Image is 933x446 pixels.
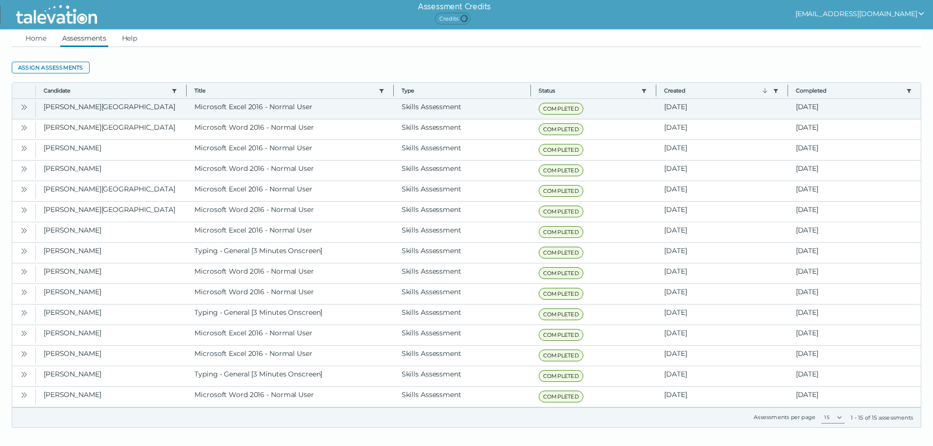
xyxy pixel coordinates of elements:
clr-dg-cell: Skills Assessment [394,119,531,140]
cds-icon: Open [20,103,28,111]
clr-dg-cell: Skills Assessment [394,99,531,119]
clr-dg-cell: Microsoft Excel 2016 - Normal User [187,99,393,119]
button: Open [18,183,30,195]
button: Open [18,142,30,154]
clr-dg-cell: [DATE] [788,305,921,325]
clr-dg-cell: [PERSON_NAME] [36,387,187,407]
cds-icon: Open [20,227,28,235]
clr-dg-cell: [DATE] [656,243,788,263]
clr-dg-cell: [PERSON_NAME][GEOGRAPHIC_DATA] [36,119,187,140]
span: COMPLETED [539,206,583,217]
span: COMPLETED [539,103,583,115]
clr-dg-cell: [DATE] [788,346,921,366]
span: COMPLETED [539,288,583,300]
clr-dg-cell: Skills Assessment [394,284,531,304]
div: 1 - 15 of 15 assessments [851,414,913,422]
clr-dg-cell: Typing - General [3 Minutes Onscreen] [187,243,393,263]
button: Open [18,121,30,133]
cds-icon: Open [20,288,28,296]
clr-dg-cell: Skills Assessment [394,263,531,283]
cds-icon: Open [20,350,28,358]
clr-dg-cell: [PERSON_NAME][GEOGRAPHIC_DATA] [36,202,187,222]
clr-dg-cell: [DATE] [788,243,921,263]
button: Assign assessments [12,62,90,73]
cds-icon: Open [20,391,28,399]
button: Candidate [44,87,167,94]
button: Open [18,101,30,113]
clr-dg-cell: [DATE] [788,222,921,242]
a: Assessments [60,29,108,47]
clr-dg-cell: [PERSON_NAME][GEOGRAPHIC_DATA] [36,181,187,201]
clr-dg-cell: Skills Assessment [394,243,531,263]
clr-dg-cell: Typing - General [3 Minutes Onscreen] [187,305,393,325]
clr-dg-cell: [PERSON_NAME] [36,346,187,366]
clr-dg-cell: [DATE] [656,284,788,304]
clr-dg-cell: Microsoft Excel 2016 - Normal User [187,140,393,160]
cds-icon: Open [20,329,28,337]
clr-dg-cell: Microsoft Excel 2016 - Normal User [187,181,393,201]
button: Open [18,368,30,380]
button: Open [18,245,30,257]
label: Assessments per page [754,414,815,421]
cds-icon: Open [20,144,28,152]
clr-dg-cell: [PERSON_NAME] [36,325,187,345]
clr-dg-cell: [DATE] [656,366,788,386]
clr-dg-cell: Skills Assessment [394,202,531,222]
clr-dg-cell: [DATE] [656,161,788,181]
span: COMPLETED [539,226,583,238]
button: Created [664,87,768,94]
span: COMPLETED [539,164,583,176]
span: COMPLETED [539,329,583,341]
clr-dg-cell: [DATE] [656,181,788,201]
button: Status [539,87,637,94]
clr-dg-cell: Typing - General [3 Minutes Onscreen] [187,366,393,386]
clr-dg-cell: [PERSON_NAME] [36,366,187,386]
clr-dg-cell: [DATE] [656,387,788,407]
cds-icon: Open [20,124,28,132]
span: COMPLETED [539,247,583,258]
button: Column resize handle [527,80,534,101]
clr-dg-cell: [DATE] [788,119,921,140]
clr-dg-cell: [DATE] [788,325,921,345]
button: Open [18,389,30,400]
button: Open [18,224,30,236]
clr-dg-cell: [DATE] [788,202,921,222]
clr-dg-cell: Skills Assessment [394,387,531,407]
span: Type [402,87,523,94]
span: COMPLETED [539,391,583,402]
clr-dg-cell: [DATE] [656,346,788,366]
button: Column resize handle [653,80,659,101]
cds-icon: Open [20,165,28,173]
button: Open [18,265,30,277]
span: COMPLETED [539,185,583,197]
clr-dg-cell: [PERSON_NAME] [36,140,187,160]
cds-icon: Open [20,268,28,276]
clr-dg-cell: [DATE] [656,119,788,140]
button: Open [18,286,30,298]
span: COMPLETED [539,350,583,361]
clr-dg-cell: Skills Assessment [394,325,531,345]
span: Credits [435,13,471,24]
clr-dg-cell: Skills Assessment [394,140,531,160]
clr-dg-cell: Microsoft Word 2016 - Normal User [187,202,393,222]
clr-dg-cell: [DATE] [656,140,788,160]
clr-dg-cell: [DATE] [788,366,921,386]
clr-dg-cell: Microsoft Word 2016 - Normal User [187,161,393,181]
span: 0 [460,15,468,23]
clr-dg-cell: [PERSON_NAME] [36,222,187,242]
button: Completed [796,87,902,94]
clr-dg-cell: Microsoft Word 2016 - Normal User [187,387,393,407]
clr-dg-cell: Skills Assessment [394,161,531,181]
span: COMPLETED [539,123,583,135]
clr-dg-cell: [DATE] [656,263,788,283]
clr-dg-cell: Microsoft Word 2016 - Normal User [187,263,393,283]
clr-dg-cell: [DATE] [788,263,921,283]
a: Help [120,29,140,47]
clr-dg-cell: [PERSON_NAME] [36,161,187,181]
clr-dg-cell: [PERSON_NAME] [36,263,187,283]
img: Talevation_Logo_Transparent_white.png [12,2,101,27]
button: Column resize handle [390,80,397,101]
button: Column resize handle [785,80,791,101]
span: COMPLETED [539,144,583,156]
button: Open [18,306,30,318]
